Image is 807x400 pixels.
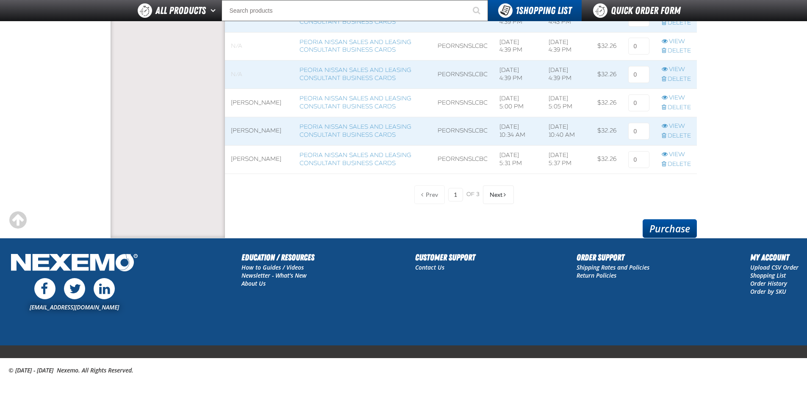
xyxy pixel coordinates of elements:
a: View row action [662,151,691,159]
h2: Order Support [577,251,649,264]
td: PEORNSNSLCBC [432,145,494,174]
a: View row action [662,66,691,74]
span: Next Page [490,191,502,198]
a: Peoria Nissan Sales and Leasing Consultant Business Cards [300,123,411,138]
td: [PERSON_NAME] [225,145,294,174]
input: 0 [628,94,649,111]
a: View row action [662,94,691,102]
td: [DATE] 5:00 PM [494,89,543,117]
td: PEORNSNSLCBC [432,61,494,89]
input: 0 [628,151,649,168]
h2: Education / Resources [241,251,314,264]
td: Blank [225,32,294,61]
td: [DATE] 10:40 AM [543,117,591,145]
td: PEORNSNSLCBC [432,117,494,145]
a: Order by SKU [750,287,786,295]
td: $32.26 [591,145,622,174]
h2: My Account [750,251,799,264]
a: Delete row action [662,132,691,140]
h2: Customer Support [415,251,475,264]
input: 0 [628,123,649,140]
td: PEORNSNSLCBC [432,32,494,61]
a: Peoria Nissan Sales and Leasing Consultant Business Cards [300,10,411,25]
td: [PERSON_NAME] [225,89,294,117]
a: Newsletter - What's New [241,271,307,279]
td: [DATE] 5:31 PM [494,145,543,174]
td: $32.26 [591,61,622,89]
a: Delete row action [662,75,691,83]
td: [DATE] 10:34 AM [494,117,543,145]
a: Shopping List [750,271,786,279]
a: Shipping Rates and Policies [577,263,649,271]
a: Peoria Nissan Sales and Leasing Consultant Business Cards [300,95,411,110]
a: Return Policies [577,271,616,279]
a: Peoria Nissan Sales and Leasing Consultant Business Cards [300,66,411,82]
a: How to Guides / Videos [241,263,304,271]
a: Contact Us [415,263,444,271]
td: [DATE] 4:39 PM [494,61,543,89]
span: Shopping List [516,5,571,17]
td: [DATE] 4:39 PM [543,32,591,61]
a: Peoria Nissan Sales and Leasing Consultant Business Cards [300,152,411,167]
span: All Products [155,3,206,18]
td: $32.26 [591,117,622,145]
td: PEORNSNSLCBC [432,89,494,117]
input: Current page number [448,188,463,201]
td: $32.26 [591,89,622,117]
span: of 3 [466,191,480,199]
a: Order History [750,279,787,287]
td: [DATE] 5:05 PM [543,89,591,117]
a: Purchase [643,219,697,238]
td: Blank [225,61,294,89]
a: Delete row action [662,47,691,55]
a: Peoria Nissan Sales and Leasing Consultant Business Cards [300,39,411,54]
td: [DATE] 4:39 PM [494,32,543,61]
td: $32.26 [591,32,622,61]
td: [DATE] 4:39 PM [543,61,591,89]
td: [DATE] 5:37 PM [543,145,591,174]
a: Upload CSV Order [750,263,799,271]
strong: 1 [516,5,519,17]
a: About Us [241,279,266,287]
a: Delete row action [662,19,691,27]
a: View row action [662,122,691,130]
a: Delete row action [662,160,691,168]
a: View row action [662,38,691,46]
a: Delete row action [662,104,691,112]
a: [EMAIL_ADDRESS][DOMAIN_NAME] [30,303,119,311]
td: [PERSON_NAME] [225,117,294,145]
input: 0 [628,38,649,55]
img: Nexemo Logo [8,251,140,276]
button: Next Page [483,185,514,204]
input: 0 [628,66,649,83]
div: Scroll to the top [8,211,27,229]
